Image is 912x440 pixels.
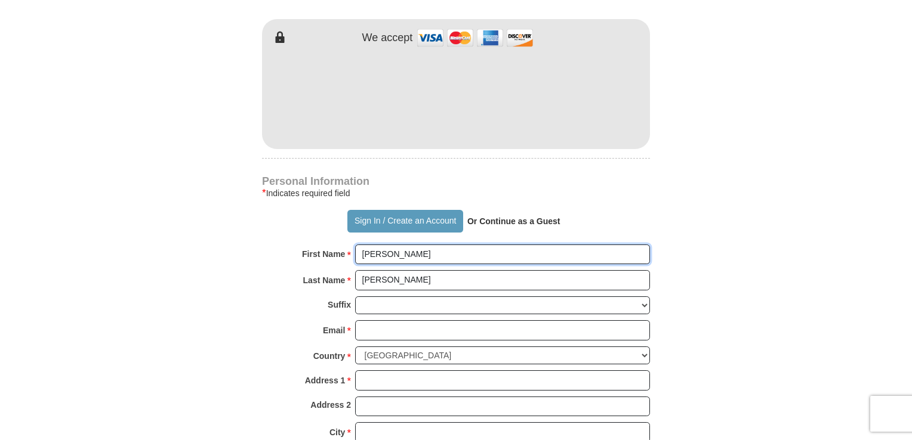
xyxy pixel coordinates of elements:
[323,322,345,339] strong: Email
[303,272,346,289] strong: Last Name
[310,396,351,413] strong: Address 2
[328,296,351,313] strong: Suffix
[305,372,346,389] strong: Address 1
[415,25,535,51] img: credit cards accepted
[302,246,345,262] strong: First Name
[467,216,560,226] strong: Or Continue as a Guest
[362,32,413,45] h4: We accept
[262,186,650,200] div: Indicates required field
[262,176,650,186] h4: Personal Information
[347,210,463,233] button: Sign In / Create an Account
[313,348,346,364] strong: Country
